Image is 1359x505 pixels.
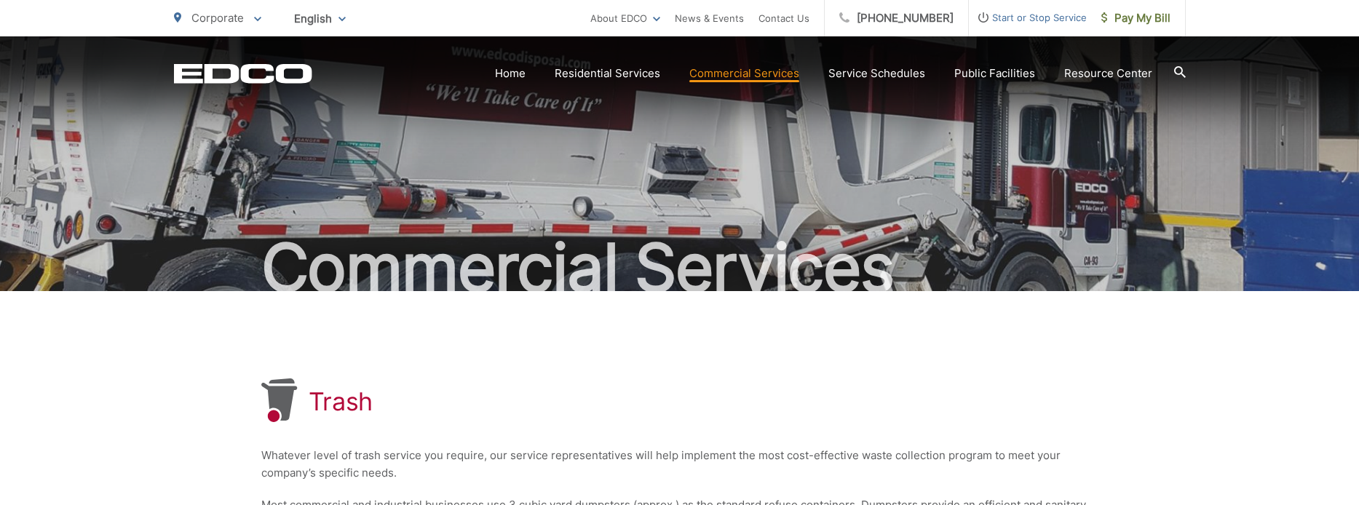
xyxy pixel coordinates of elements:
a: Contact Us [758,9,809,27]
a: Residential Services [555,65,660,82]
span: Pay My Bill [1101,9,1170,27]
span: Corporate [191,11,244,25]
a: Home [495,65,526,82]
a: About EDCO [590,9,660,27]
a: News & Events [675,9,744,27]
a: Resource Center [1064,65,1152,82]
a: Public Facilities [954,65,1035,82]
h1: Trash [309,387,373,416]
span: English [283,6,357,31]
p: Whatever level of trash service you require, our service representatives will help implement the ... [261,447,1098,482]
a: EDCD logo. Return to the homepage. [174,63,312,84]
a: Commercial Services [689,65,799,82]
a: Service Schedules [828,65,925,82]
h2: Commercial Services [174,231,1186,304]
